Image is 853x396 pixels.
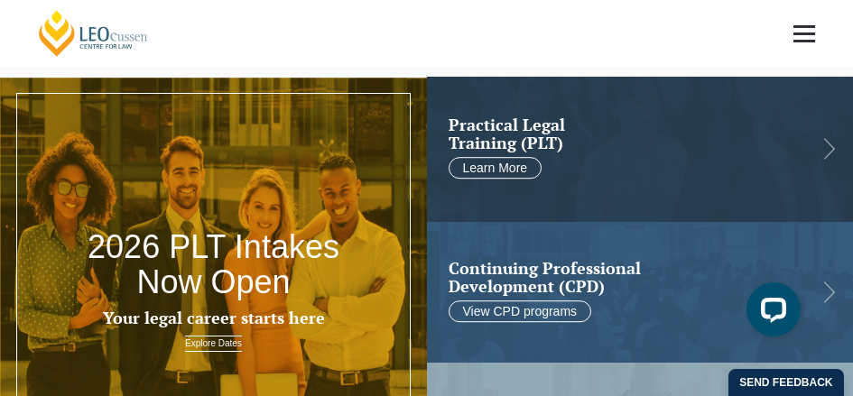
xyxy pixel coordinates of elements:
a: Learn More [449,157,542,179]
a: Practical LegalTraining (PLT) [449,116,803,152]
a: View CPD programs [449,300,592,322]
h2: Practical Legal Training (PLT) [449,116,803,152]
a: Continuing ProfessionalDevelopment (CPD) [449,260,803,296]
a: Explore Dates [185,336,242,352]
h2: Continuing Professional Development (CPD) [449,260,803,296]
iframe: LiveChat chat widget [732,275,808,351]
a: [PERSON_NAME] Centre for Law [36,9,151,58]
h2: 2026 PLT Intakes Now Open [86,229,342,300]
h3: Your legal career starts here [86,309,342,327]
